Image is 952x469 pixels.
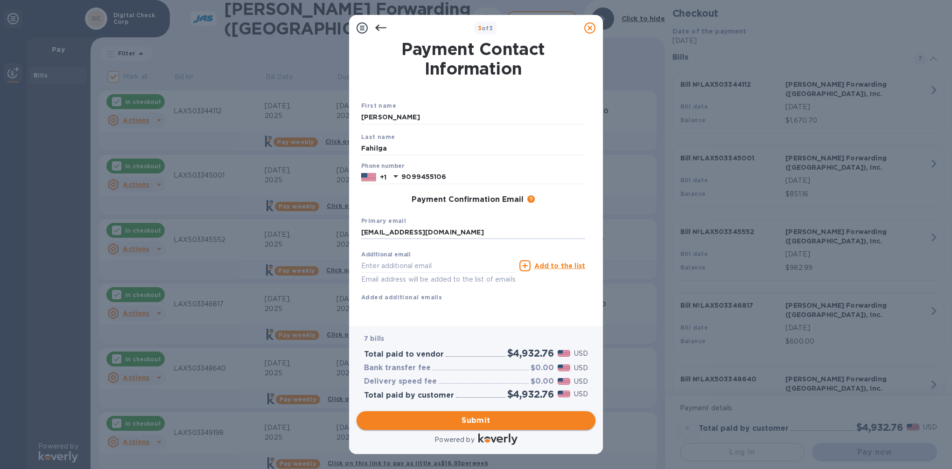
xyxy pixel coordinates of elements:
[364,364,431,372] h3: Bank transfer fee
[478,434,518,445] img: Logo
[558,365,570,371] img: USD
[361,217,406,224] b: Primary email
[361,274,516,285] p: Email address will be added to the list of emails
[574,349,588,359] p: USD
[478,25,493,32] b: of 3
[558,391,570,397] img: USD
[361,141,585,155] input: Enter your last name
[531,377,554,386] h3: $0.00
[558,378,570,385] img: USD
[401,170,585,184] input: Enter your phone number
[364,350,444,359] h3: Total paid to vendor
[361,133,395,140] b: Last name
[361,226,585,240] input: Enter your primary name
[361,172,376,182] img: US
[361,102,396,109] b: First name
[361,252,411,258] label: Additional email
[507,347,554,359] h2: $4,932.76
[361,39,585,78] h1: Payment Contact Information
[574,389,588,399] p: USD
[364,377,437,386] h3: Delivery speed fee
[574,363,588,373] p: USD
[364,335,384,342] b: 7 bills
[361,294,442,301] b: Added additional emails
[434,435,474,445] p: Powered by
[380,172,386,182] p: +1
[478,25,482,32] span: 3
[507,388,554,400] h2: $4,932.76
[361,259,516,273] input: Enter additional email
[531,364,554,372] h3: $0.00
[574,377,588,386] p: USD
[364,415,588,426] span: Submit
[534,262,585,269] u: Add to the list
[412,195,524,204] h3: Payment Confirmation Email
[361,110,585,124] input: Enter your first name
[357,411,595,430] button: Submit
[558,350,570,357] img: USD
[361,164,404,169] label: Phone number
[364,391,454,400] h3: Total paid by customer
